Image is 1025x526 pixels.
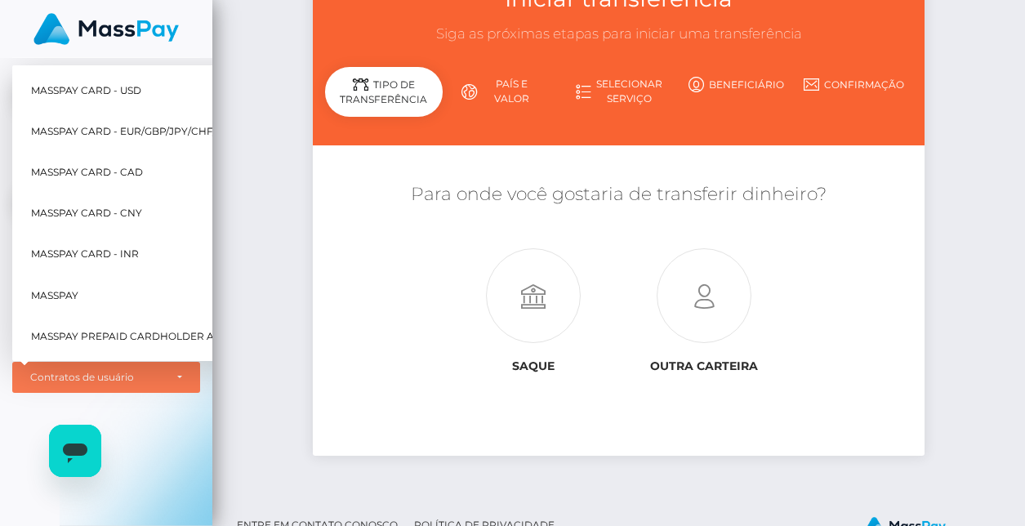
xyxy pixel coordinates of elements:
iframe: Botão para abrir a janela de mensagens [49,425,101,477]
a: Confirmação [795,70,912,99]
a: País e valor [443,70,560,113]
span: MassPay Card - EUR/GBP/JPY/CHF/AUD [31,121,238,142]
a: Beneficiário [677,70,795,99]
h6: Outra carteira [631,359,776,373]
h5: Para onde você gostaria de transferir dinheiro? [325,182,912,207]
span: MassPay Card - CNY [31,203,142,224]
span: MassPay Prepaid Cardholder Agreement [31,326,271,347]
h6: Saque [461,359,606,373]
span: MassPay Card - INR [31,243,139,265]
button: Contratos de usuário [12,362,200,393]
span: MassPay [31,284,78,305]
div: Tipo de transferência [325,67,443,117]
h3: Siga as próximas etapas para iniciar uma transferência [325,25,912,44]
a: Selecionar serviço [560,70,678,113]
span: MassPay Card - USD [31,79,141,100]
span: MassPay Card - CAD [31,162,143,183]
img: MassPay [33,13,179,45]
div: Contratos de usuário [30,371,164,384]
